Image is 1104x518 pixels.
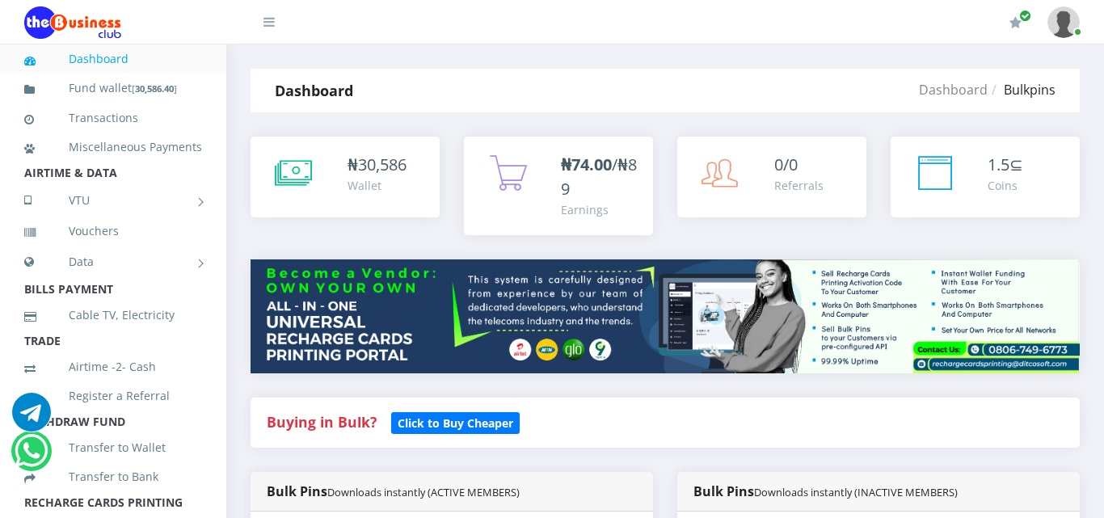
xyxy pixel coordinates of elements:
a: VTU [24,180,202,221]
a: Click to Buy Cheaper [391,412,520,432]
a: 0/0 Referrals [677,137,866,217]
a: Dashboard [24,40,202,78]
img: multitenant_rcp.png [251,259,1080,373]
b: ₦74.00 [561,154,612,175]
div: Earnings [561,201,637,218]
strong: Bulk Pins [693,482,958,500]
strong: Buying in Bulk? [267,412,377,432]
a: Cable TV, Electricity [24,297,202,334]
a: ₦30,586 Wallet [251,137,440,217]
div: Wallet [348,177,407,194]
span: Renew/Upgrade Subscription [1019,10,1031,22]
span: 1.5 [988,154,1009,175]
a: Transfer to Bank [24,458,202,495]
span: 30,586 [358,154,407,175]
strong: Bulk Pins [267,482,520,500]
a: Data [24,242,202,282]
a: Chat for support [12,405,51,432]
i: Renew/Upgrade Subscription [1009,16,1022,29]
a: Transactions [24,99,202,137]
div: ₦ [348,153,407,177]
small: [ ] [132,82,177,95]
span: 0/0 [774,154,798,175]
a: Transfer to Wallet [24,429,202,466]
strong: Dashboard [275,81,353,100]
a: Dashboard [919,81,988,99]
small: Downloads instantly (INACTIVE MEMBERS) [754,485,958,499]
small: Downloads instantly (ACTIVE MEMBERS) [327,485,520,499]
a: Fund wallet[30,586.40] [24,69,202,107]
a: ₦74.00/₦89 Earnings [464,137,653,235]
b: 30,586.40 [135,82,174,95]
div: Referrals [774,177,824,194]
span: /₦89 [561,154,637,200]
a: Vouchers [24,213,202,250]
a: Register a Referral [24,377,202,415]
div: Coins [988,177,1023,194]
a: Miscellaneous Payments [24,128,202,166]
b: Click to Buy Cheaper [398,415,513,431]
img: Logo [24,6,121,39]
div: ⊆ [988,153,1023,177]
a: Chat for support [15,444,48,470]
li: Bulkpins [988,80,1056,99]
img: User [1047,6,1080,38]
a: Airtime -2- Cash [24,348,202,385]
